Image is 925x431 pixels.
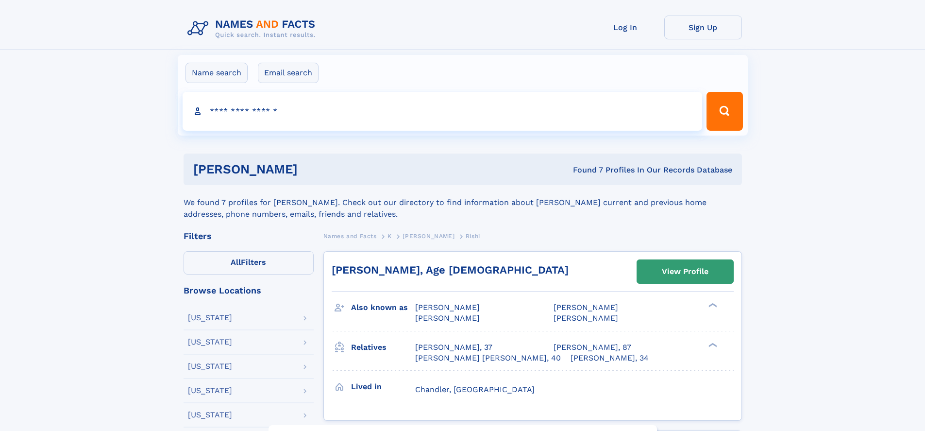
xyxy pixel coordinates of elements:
span: Rishi [466,233,480,240]
a: View Profile [637,260,733,283]
a: Log In [587,16,664,39]
div: We found 7 profiles for [PERSON_NAME]. Check out our directory to find information about [PERSON_... [184,185,742,220]
a: Names and Facts [323,230,377,242]
span: [PERSON_NAME] [554,303,618,312]
div: [US_STATE] [188,314,232,322]
a: [PERSON_NAME] [403,230,454,242]
div: [US_STATE] [188,338,232,346]
div: [US_STATE] [188,387,232,395]
h3: Also known as [351,299,415,316]
div: Browse Locations [184,286,314,295]
a: [PERSON_NAME], 87 [554,342,631,353]
div: [US_STATE] [188,362,232,370]
label: Filters [184,251,314,275]
div: ❯ [706,302,718,309]
h3: Lived in [351,379,415,395]
span: [PERSON_NAME] [554,313,618,323]
h3: Relatives [351,339,415,356]
span: [PERSON_NAME] [415,313,480,323]
div: ❯ [706,342,718,348]
button: Search Button [706,92,742,131]
h1: [PERSON_NAME] [193,163,436,175]
a: [PERSON_NAME] [PERSON_NAME], 40 [415,353,561,363]
span: K [387,233,392,240]
input: search input [183,92,703,131]
label: Email search [258,63,319,83]
a: [PERSON_NAME], Age [DEMOGRAPHIC_DATA] [332,264,569,276]
a: [PERSON_NAME], 34 [571,353,649,363]
div: [US_STATE] [188,411,232,419]
div: Filters [184,232,314,241]
a: K [387,230,392,242]
span: Chandler, [GEOGRAPHIC_DATA] [415,385,535,394]
span: All [231,258,241,267]
div: Found 7 Profiles In Our Records Database [435,165,732,175]
img: Logo Names and Facts [184,16,323,42]
span: [PERSON_NAME] [415,303,480,312]
a: [PERSON_NAME], 37 [415,342,492,353]
span: [PERSON_NAME] [403,233,454,240]
label: Name search [185,63,248,83]
div: View Profile [662,260,708,283]
a: Sign Up [664,16,742,39]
